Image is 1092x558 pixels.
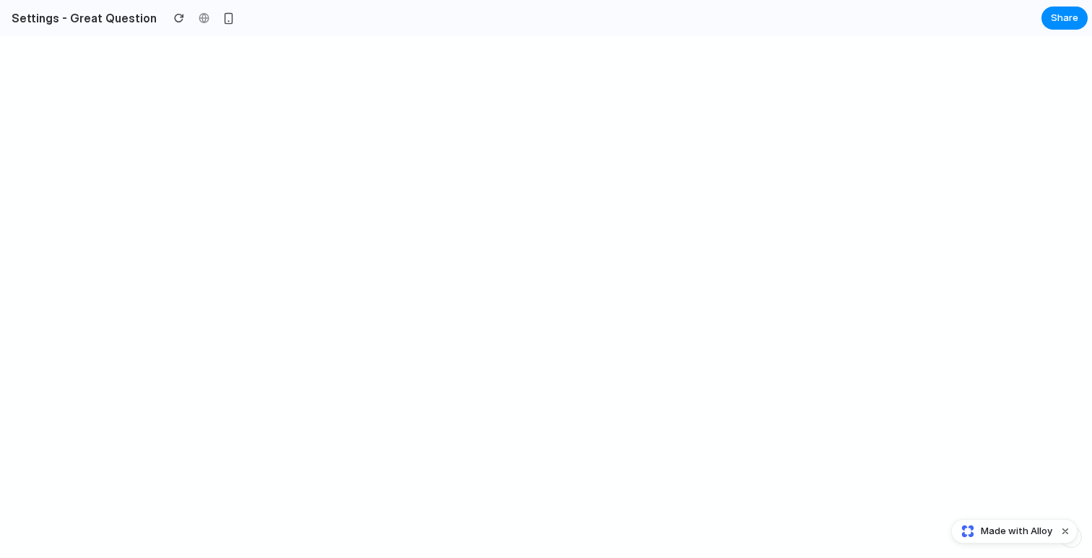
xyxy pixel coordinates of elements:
a: Made with Alloy [952,524,1054,538]
button: Dismiss watermark [1057,523,1074,540]
span: Made with Alloy [981,524,1052,538]
h2: Settings - Great Question [6,9,157,27]
button: Share [1041,7,1088,30]
span: Share [1051,11,1078,25]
